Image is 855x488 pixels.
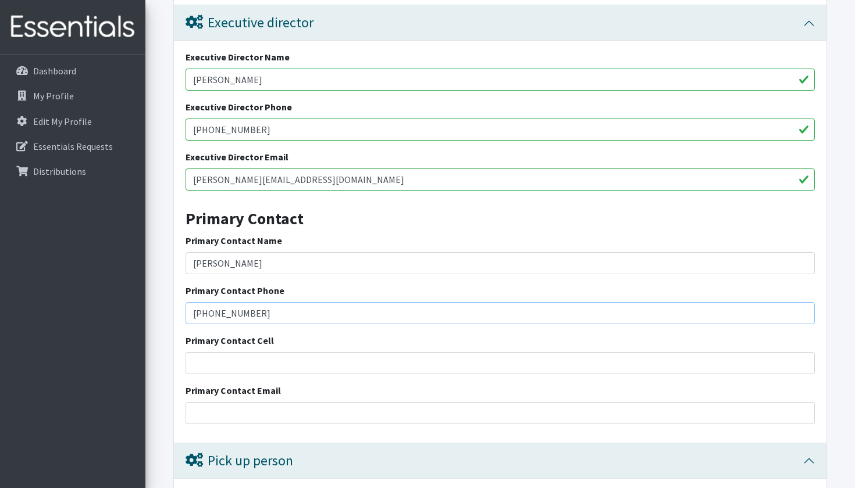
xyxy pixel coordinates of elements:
label: Executive Director Name [186,50,290,64]
label: Executive Director Phone [186,100,292,114]
label: Executive Director Email [186,150,288,164]
button: Executive director [174,5,826,41]
strong: Primary Contact [186,208,304,229]
label: Primary Contact Name [186,234,282,247]
a: My Profile [5,84,141,107]
div: Executive director [186,15,313,31]
label: Primary Contact Email [186,383,281,397]
a: Distributions [5,160,141,183]
p: Essentials Requests [33,141,113,152]
a: Edit My Profile [5,110,141,133]
p: Edit My Profile [33,116,92,127]
p: My Profile [33,90,74,102]
a: Dashboard [5,59,141,82]
p: Distributions [33,166,86,177]
label: Primary Contact Cell [186,333,274,347]
img: HumanEssentials [5,8,141,46]
button: Pick up person [174,443,826,479]
p: Dashboard [33,65,76,77]
a: Essentials Requests [5,135,141,158]
label: Primary Contact Phone [186,284,284,297]
div: Pick up person [186,453,293,469]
